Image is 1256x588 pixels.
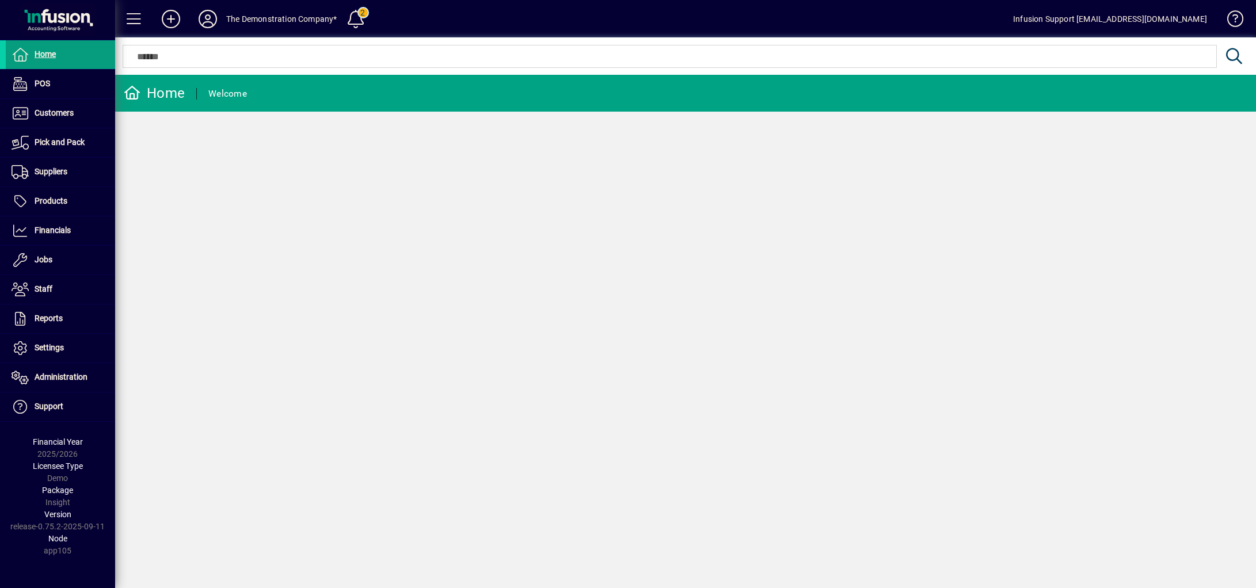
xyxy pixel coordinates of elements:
span: Jobs [35,255,52,264]
span: Home [35,49,56,59]
span: Customers [35,108,74,117]
span: Financials [35,226,71,235]
a: Customers [6,99,115,128]
a: Support [6,392,115,421]
div: The Demonstration Company* [226,10,337,28]
div: Home [124,84,185,102]
div: Infusion Support [EMAIL_ADDRESS][DOMAIN_NAME] [1013,10,1207,28]
span: Support [35,402,63,411]
span: Administration [35,372,87,381]
span: Package [42,486,73,495]
span: Licensee Type [33,461,83,471]
div: Welcome [208,85,247,103]
span: Financial Year [33,437,83,446]
span: Products [35,196,67,205]
span: Version [44,510,71,519]
a: Reports [6,304,115,333]
a: Products [6,187,115,216]
button: Add [153,9,189,29]
a: Staff [6,275,115,304]
a: Suppliers [6,158,115,186]
button: Profile [189,9,226,29]
span: Node [48,534,67,543]
span: Suppliers [35,167,67,176]
a: Financials [6,216,115,245]
a: POS [6,70,115,98]
a: Administration [6,363,115,392]
a: Knowledge Base [1219,2,1242,40]
span: Settings [35,343,64,352]
a: Jobs [6,246,115,274]
a: Settings [6,334,115,362]
span: Staff [35,284,52,293]
span: Pick and Pack [35,138,85,147]
span: Reports [35,314,63,323]
a: Pick and Pack [6,128,115,157]
span: POS [35,79,50,88]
